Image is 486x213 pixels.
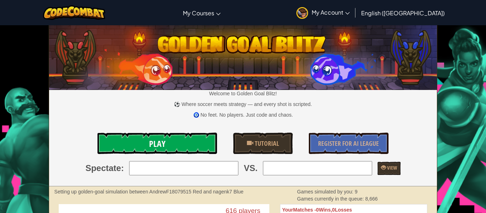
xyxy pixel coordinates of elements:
[293,1,353,24] a: My Account
[183,9,214,17] span: My Courses
[297,189,355,195] span: Games simulated by you:
[319,207,332,213] span: Wins,
[121,162,124,174] span: :
[296,7,308,19] img: avatar
[149,138,165,149] span: Play
[49,111,437,118] p: 🧿 No feet. No players. Just code and chaos.
[233,133,293,154] a: Tutorial
[318,139,379,148] span: Register for AI League
[361,9,445,17] span: English ([GEOGRAPHIC_DATA])
[49,90,437,97] p: Welcome to Golden Goal Blitz!
[365,196,378,202] span: 8,666
[312,9,350,16] span: My Account
[179,3,224,22] a: My Courses
[43,5,105,20] img: CodeCombat logo
[309,133,389,154] a: Register for AI League
[335,207,352,213] span: Losses
[244,162,258,174] span: VS.
[54,189,244,195] strong: Setting up golden-goal simulation between AndrewF18079515 Red and nagenk7 Blue
[293,207,316,213] span: Matches -
[49,101,437,108] p: ⚽ Where soccer meets strategy — and every shot is scripted.
[282,207,293,213] span: Your
[85,162,121,174] span: Spectate
[49,22,437,90] img: Golden Goal
[253,139,279,148] span: Tutorial
[355,189,358,195] span: 9
[386,164,397,171] span: View
[297,196,365,202] span: Games currently in the queue:
[358,3,448,22] a: English ([GEOGRAPHIC_DATA])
